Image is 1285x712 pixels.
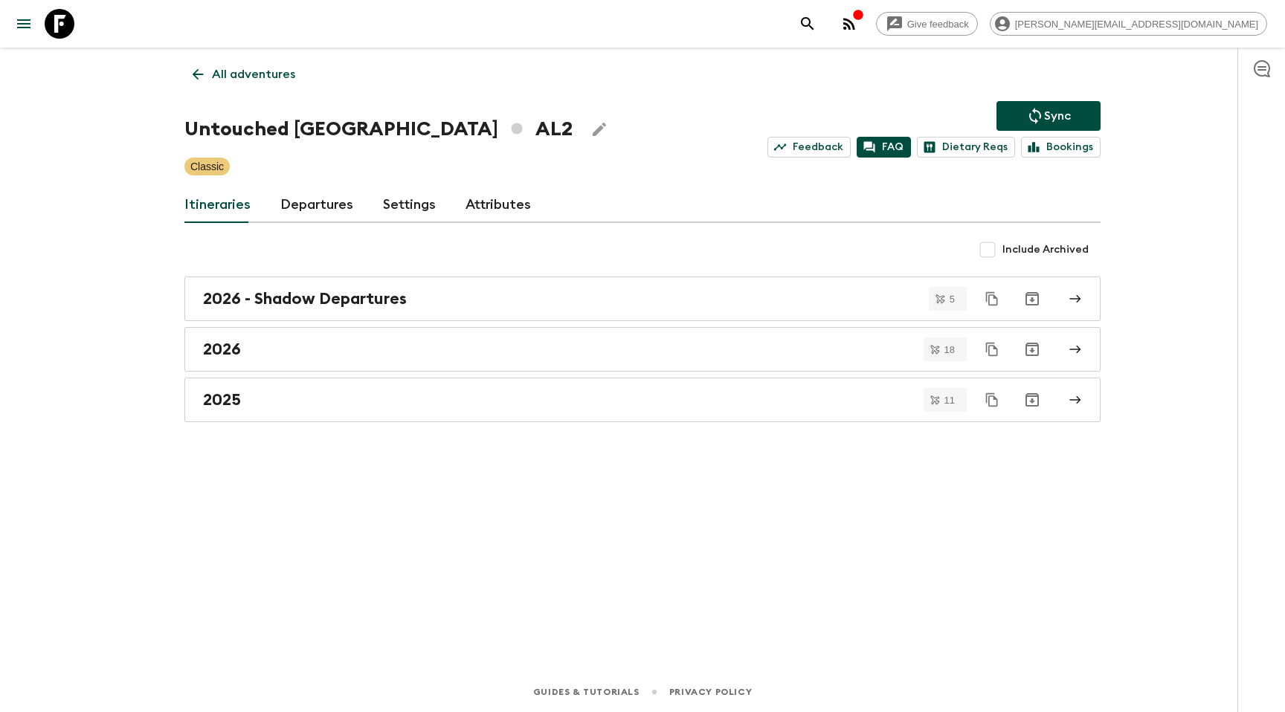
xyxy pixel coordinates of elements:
h2: 2025 [203,390,241,410]
a: 2026 - Shadow Departures [184,276,1101,321]
button: Duplicate [979,285,1005,312]
a: Itineraries [184,187,251,223]
a: All adventures [184,59,303,89]
button: Duplicate [979,386,1005,413]
a: Privacy Policy [669,684,752,700]
h2: 2026 - Shadow Departures [203,289,407,308]
a: Guides & Tutorials [533,684,640,700]
span: 5 [941,294,964,304]
p: All adventures [212,65,295,83]
button: Edit Adventure Title [584,114,614,144]
a: Feedback [767,137,851,158]
a: Departures [280,187,353,223]
a: Settings [383,187,436,223]
span: 11 [935,395,964,405]
span: Give feedback [899,19,977,30]
h2: 2026 [203,340,241,359]
a: Dietary Reqs [917,137,1015,158]
a: Attributes [466,187,531,223]
a: Bookings [1021,137,1101,158]
a: 2025 [184,378,1101,422]
a: FAQ [857,137,911,158]
span: 18 [935,345,964,355]
button: Sync adventure departures to the booking engine [996,101,1101,131]
div: [PERSON_NAME][EMAIL_ADDRESS][DOMAIN_NAME] [990,12,1267,36]
button: search adventures [793,9,822,39]
button: Duplicate [979,336,1005,363]
p: Classic [190,159,224,174]
span: [PERSON_NAME][EMAIL_ADDRESS][DOMAIN_NAME] [1007,19,1266,30]
button: menu [9,9,39,39]
button: Archive [1017,334,1047,364]
a: 2026 [184,327,1101,372]
a: Give feedback [876,12,978,36]
span: Include Archived [1002,242,1089,257]
h1: Untouched [GEOGRAPHIC_DATA] AL2 [184,114,573,144]
button: Archive [1017,385,1047,415]
p: Sync [1044,107,1071,125]
button: Archive [1017,284,1047,314]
